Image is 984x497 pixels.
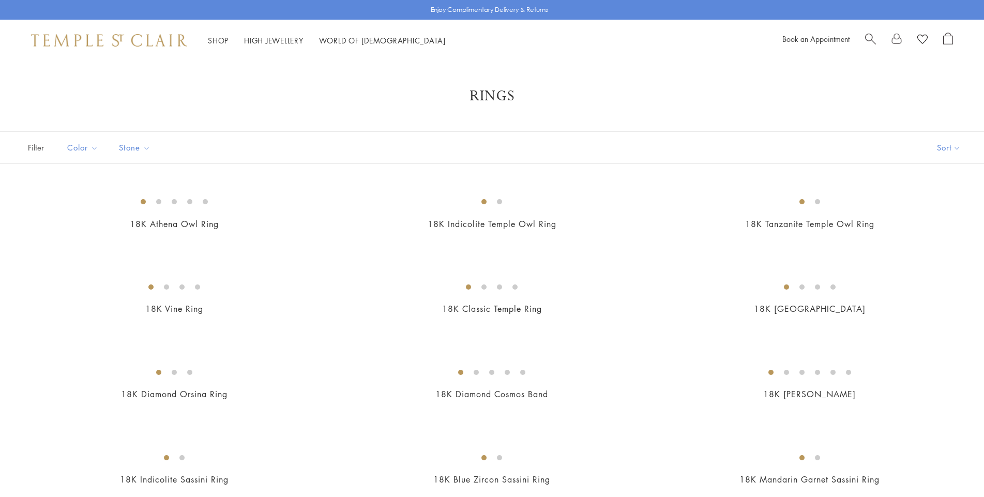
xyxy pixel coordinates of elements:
a: 18K Athena Owl Ring [130,218,219,230]
a: 18K Diamond Cosmos Band [435,388,548,400]
button: Show sort by [914,132,984,163]
span: Stone [114,141,158,154]
a: Open Shopping Bag [943,33,953,48]
button: Color [59,136,106,159]
a: 18K Tanzanite Temple Owl Ring [745,218,874,230]
nav: Main navigation [208,34,446,47]
a: View Wishlist [917,33,928,48]
p: Enjoy Complimentary Delivery & Returns [431,5,548,15]
a: 18K Mandarin Garnet Sassini Ring [739,474,880,485]
a: ShopShop [208,35,229,46]
a: 18K [GEOGRAPHIC_DATA] [754,303,866,314]
a: World of [DEMOGRAPHIC_DATA]World of [DEMOGRAPHIC_DATA] [319,35,446,46]
a: 18K Diamond Orsina Ring [121,388,228,400]
h1: Rings [41,87,943,106]
a: 18K Indicolite Sassini Ring [120,474,229,485]
a: Book an Appointment [782,34,850,44]
img: Temple St. Clair [31,34,187,47]
a: Search [865,33,876,48]
a: 18K Indicolite Temple Owl Ring [428,218,556,230]
button: Stone [111,136,158,159]
a: 18K Classic Temple Ring [442,303,542,314]
a: 18K Vine Ring [145,303,203,314]
a: 18K Blue Zircon Sassini Ring [433,474,550,485]
span: Color [62,141,106,154]
a: High JewelleryHigh Jewellery [244,35,304,46]
a: 18K [PERSON_NAME] [763,388,856,400]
